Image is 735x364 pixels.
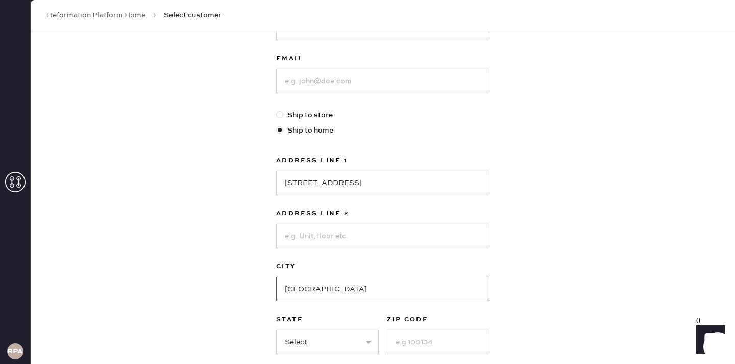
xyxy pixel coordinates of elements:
[164,10,222,20] span: Select customer
[276,224,489,248] input: e.g. Unit, floor etc.
[47,10,145,20] a: Reformation Platform Home
[7,348,23,355] h3: RPA
[276,154,489,167] label: Address Line 1
[276,110,489,121] label: Ship to store
[276,69,489,93] input: e.g. john@doe.com
[687,318,730,362] iframe: Front Chat
[387,330,489,354] input: e.g 100134
[276,314,379,326] label: State
[276,207,489,220] label: Address Line 2
[276,261,489,273] label: City
[276,53,489,65] label: Email
[276,277,489,301] input: e.g New York
[387,314,489,326] label: ZIP Code
[276,171,489,195] input: e.g. Street address, P.O. box etc.
[276,125,489,136] label: Ship to home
